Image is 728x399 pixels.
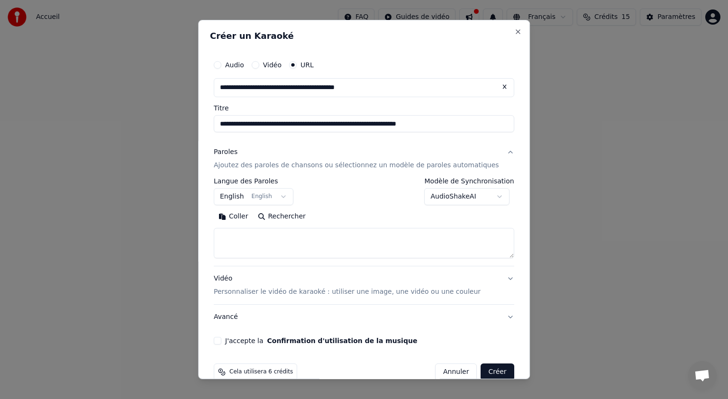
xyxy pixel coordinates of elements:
[214,287,481,297] p: Personnaliser le vidéo de karaoké : utiliser une image, une vidéo ou une couleur
[214,178,514,266] div: ParolesAjoutez des paroles de chansons ou sélectionnez un modèle de paroles automatiques
[214,305,514,329] button: Avancé
[229,368,293,376] span: Cela utilisera 6 crédits
[214,178,293,184] label: Langue des Paroles
[435,363,477,381] button: Annuler
[214,147,237,157] div: Paroles
[225,337,417,344] label: J'accepte la
[300,62,314,68] label: URL
[214,266,514,304] button: VidéoPersonnaliser le vidéo de karaoké : utiliser une image, une vidéo ou une couleur
[214,161,499,170] p: Ajoutez des paroles de chansons ou sélectionnez un modèle de paroles automatiques
[481,363,514,381] button: Créer
[425,178,514,184] label: Modèle de Synchronisation
[267,337,418,344] button: J'accepte la
[225,62,244,68] label: Audio
[263,62,282,68] label: Vidéo
[214,105,514,111] label: Titre
[214,209,253,224] button: Coller
[253,209,310,224] button: Rechercher
[214,140,514,178] button: ParolesAjoutez des paroles de chansons ou sélectionnez un modèle de paroles automatiques
[214,274,481,297] div: Vidéo
[210,32,518,40] h2: Créer un Karaoké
